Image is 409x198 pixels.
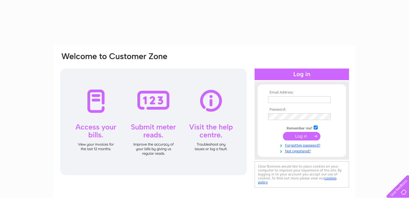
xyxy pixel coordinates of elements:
[266,90,337,95] th: Email Address:
[268,142,337,148] a: Forgotten password?
[266,108,337,112] th: Password:
[266,125,337,131] td: Remember me?
[255,161,349,188] div: Clear Business would like to place cookies on your computer to improve your experience of the sit...
[258,176,337,184] a: cookies policy
[268,148,337,154] a: Not registered?
[283,132,320,140] input: Submit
